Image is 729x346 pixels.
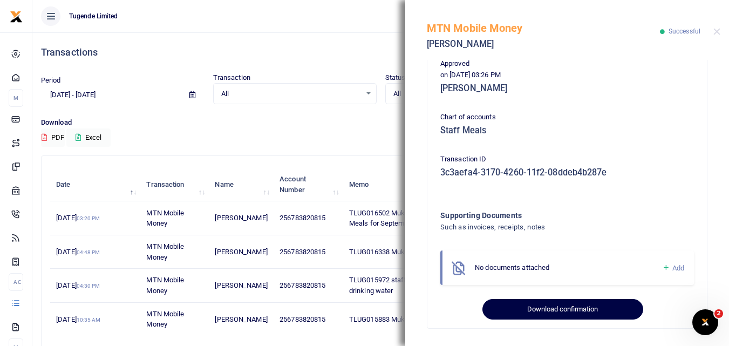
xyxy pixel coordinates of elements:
[440,221,650,233] h4: Such as invoices, receipts, notes
[662,262,684,274] a: Add
[692,309,718,335] iframe: Intercom live chat
[440,125,694,136] h5: Staff Meals
[713,28,720,35] button: Close
[41,128,65,147] button: PDF
[280,315,325,323] span: 256783820815
[215,315,267,323] span: [PERSON_NAME]
[10,10,23,23] img: logo-small
[427,22,660,35] h5: MTN Mobile Money
[440,112,694,123] p: Chart of accounts
[669,28,700,35] span: Successful
[50,168,140,201] th: Date: activate to sort column descending
[672,264,684,272] span: Add
[385,72,406,83] label: Status
[215,214,267,222] span: [PERSON_NAME]
[349,209,458,228] span: TLUG016502 Mukono Branch Staff Meals for September
[215,248,267,256] span: [PERSON_NAME]
[41,117,720,128] p: Download
[440,70,694,81] p: on [DATE] 03:26 PM
[215,281,267,289] span: [PERSON_NAME]
[440,167,694,178] h5: 3c3aefa4-3170-4260-11f2-08ddeb4b287e
[440,154,694,165] p: Transaction ID
[475,263,549,272] span: No documents attached
[146,242,184,261] span: MTN Mobile Money
[482,299,643,320] button: Download confirmation
[146,276,184,295] span: MTN Mobile Money
[440,83,694,94] h5: [PERSON_NAME]
[213,72,250,83] label: Transaction
[714,309,723,318] span: 2
[280,248,325,256] span: 256783820815
[221,89,361,99] span: All
[280,214,325,222] span: 256783820815
[10,12,23,20] a: logo-small logo-large logo-large
[77,317,101,323] small: 10:35 AM
[77,283,100,289] small: 04:30 PM
[9,273,23,291] li: Ac
[343,168,479,201] th: Memo: activate to sort column ascending
[41,46,720,58] h4: Transactions
[66,128,111,147] button: Excel
[140,168,209,201] th: Transaction: activate to sort column ascending
[56,281,100,289] span: [DATE]
[41,75,61,86] label: Period
[427,39,660,50] h5: [PERSON_NAME]
[65,11,122,21] span: Tugende Limited
[56,214,100,222] span: [DATE]
[56,315,100,323] span: [DATE]
[41,86,181,104] input: select period
[274,168,343,201] th: Account Number: activate to sort column ascending
[393,89,533,99] span: All
[349,315,460,323] span: TLUG015883 Mukono NWSC [DATE]
[77,215,100,221] small: 03:20 PM
[209,168,274,201] th: Name: activate to sort column ascending
[9,89,23,107] li: M
[146,310,184,329] span: MTN Mobile Money
[146,209,184,228] span: MTN Mobile Money
[77,249,100,255] small: 04:48 PM
[440,58,694,70] p: Approved
[56,248,100,256] span: [DATE]
[349,248,465,256] span: TLUG016338 Mukono branch Internet
[349,276,452,295] span: TLUG015972 staff breakfast and drinking water
[280,281,325,289] span: 256783820815
[440,209,650,221] h4: Supporting Documents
